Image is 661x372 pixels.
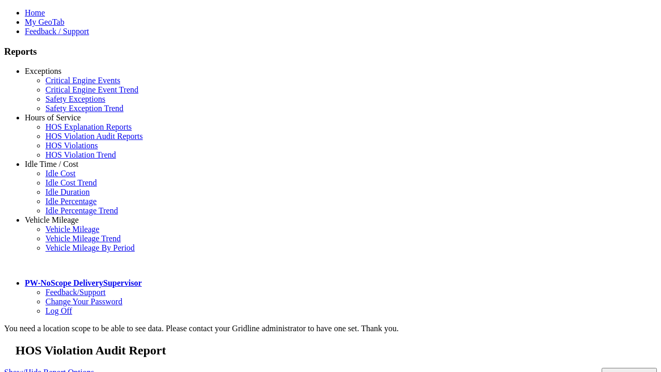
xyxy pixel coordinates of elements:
a: Home [25,8,45,17]
h2: HOS Violation Audit Report [15,344,657,358]
a: Idle Time / Cost [25,160,78,168]
a: HOS Violations [45,141,98,150]
a: Change Your Password [45,297,122,306]
a: HOS Violation Trend [45,150,116,159]
a: Vehicle Mileage By Period [45,243,135,252]
a: Vehicle Mileage [45,225,99,234]
a: Safety Exception Trend [45,104,123,113]
h3: Reports [4,46,657,57]
a: Critical Engine Event Trend [45,85,138,94]
a: Feedback / Support [25,27,89,36]
a: Feedback/Support [45,288,105,297]
a: Idle Cost Trend [45,178,97,187]
a: PW-NoScope DeliverySupervisor [25,278,141,287]
a: HOS Violation Audit Reports [45,132,143,141]
a: My GeoTab [25,18,65,26]
a: Idle Percentage [45,197,97,206]
a: Log Off [45,306,72,315]
div: You need a location scope to be able to see data. Please contact your Gridline administrator to h... [4,324,657,333]
a: Safety Exceptions [45,95,105,103]
a: HOS Explanation Reports [45,122,132,131]
a: Exceptions [25,67,61,75]
a: Vehicle Mileage [25,215,78,224]
a: Idle Percentage Trend [45,206,118,215]
a: Idle Cost [45,169,75,178]
a: Idle Duration [45,188,90,196]
a: Hours of Service [25,113,81,122]
a: Vehicle Mileage Trend [45,234,121,243]
a: Critical Engine Events [45,76,120,85]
